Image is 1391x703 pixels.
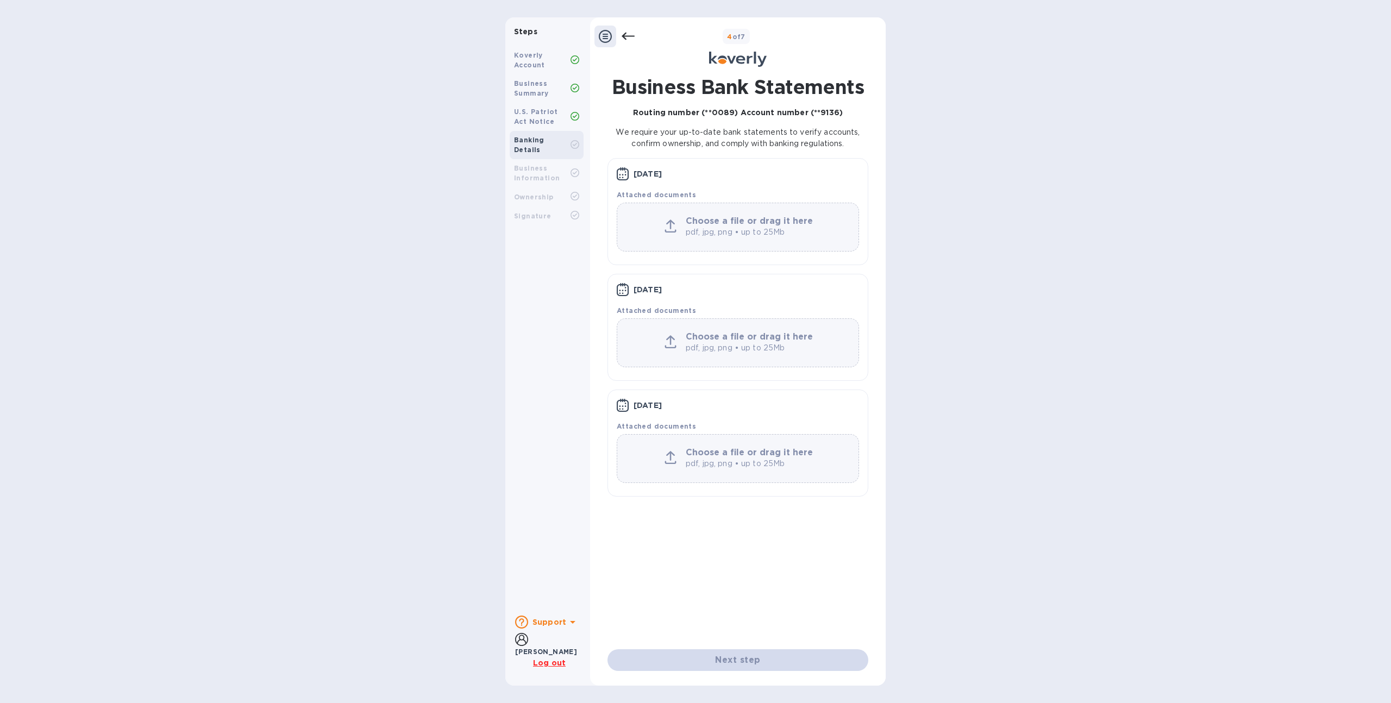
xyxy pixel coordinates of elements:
[727,33,745,41] b: of 7
[617,306,696,315] b: Attached documents
[686,227,816,238] p: pdf, jpg, png • up to 25Mb
[514,108,558,125] b: U.S. Patriot Act Notice
[686,458,816,469] p: pdf, jpg, png • up to 25Mb
[514,212,552,220] b: Signature
[607,107,868,118] p: Routing number (**0089) Account number (**9136)
[634,400,662,411] p: [DATE]
[617,422,696,430] b: Attached documents
[515,648,577,656] b: [PERSON_NAME]
[514,79,549,97] b: Business Summary
[514,27,537,36] b: Steps
[617,191,696,199] b: Attached documents
[686,342,816,354] p: pdf, jpg, png • up to 25Mb
[514,164,560,182] b: Business Information
[532,618,566,626] b: Support
[686,216,813,226] b: Choose a file or drag it here
[514,193,554,201] b: Ownership
[686,331,813,342] b: Choose a file or drag it here
[514,136,544,154] b: Banking Details
[533,658,566,667] u: Log out
[607,76,868,98] h1: Business Bank Statements
[634,284,662,295] p: [DATE]
[686,447,813,457] b: Choose a file or drag it here
[514,51,545,69] b: Koverly Account
[634,168,662,179] p: [DATE]
[607,127,868,149] p: We require your up-to-date bank statements to verify accounts, confirm ownership, and comply with...
[727,33,732,41] span: 4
